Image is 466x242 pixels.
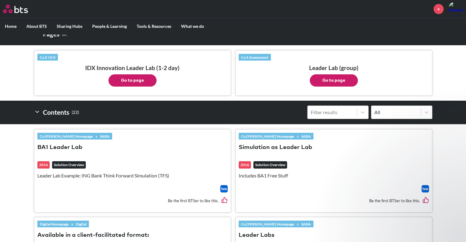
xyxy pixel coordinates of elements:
[72,108,79,117] small: ( 22 )
[239,221,313,227] div: »
[37,133,112,140] div: »
[37,64,228,87] h3: IDX Innovation Leader Lab (1-2 day)
[374,109,418,116] div: All
[239,231,275,240] button: Leader Labs
[299,133,313,140] a: SABA
[37,133,95,140] a: Co [PERSON_NAME] Homepage
[176,18,209,34] label: What we do
[422,185,429,192] a: Download file from Box
[3,5,39,13] a: Go home
[37,221,71,227] a: Digital Homepage
[299,221,313,227] a: SABA
[21,18,52,34] label: About BTS
[239,54,271,61] a: Co E Assessment
[52,161,86,169] em: Solution Overview
[422,185,429,192] img: Box logo
[37,221,89,227] div: »
[220,185,228,192] img: Box logo
[220,185,228,192] a: Download file from Box
[239,192,429,209] div: Be the first BTSer to like this.
[73,221,89,227] a: Digital
[3,5,28,13] img: BTS Logo
[132,18,176,34] label: Tools & Resources
[253,161,287,169] em: Solution Overview
[445,221,460,236] iframe: Intercom live chat
[239,133,313,140] div: »
[37,143,82,152] button: BA1 Leader Lab
[37,172,228,179] p: Leader Lab Example: ING Bank Think Forward Simulation (TFS)
[311,109,354,116] div: Filter results
[448,2,463,16] img: Naveen Martis
[239,161,251,169] div: 2016
[239,221,297,227] a: Co [PERSON_NAME] Homepage
[37,192,228,209] div: Be the first BTSer to like this.
[448,2,463,16] a: Profile
[108,74,157,87] button: Go to page
[37,54,58,61] a: Co E I D X
[434,4,444,14] a: +
[239,64,429,87] h3: Leader Lab (group)
[37,231,149,240] button: Available in a client-facilitated format:
[37,161,50,169] div: 2014
[239,172,429,179] p: Includes BA1 Free Stuff
[97,133,112,140] a: SABA
[52,18,87,34] label: Sharing Hubs
[239,143,312,152] button: Simulation as Leader Lab
[34,106,79,119] h2: Contents
[239,133,297,140] a: Co [PERSON_NAME] Homepage
[310,74,358,87] button: Go to page
[87,18,132,34] label: People & Learning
